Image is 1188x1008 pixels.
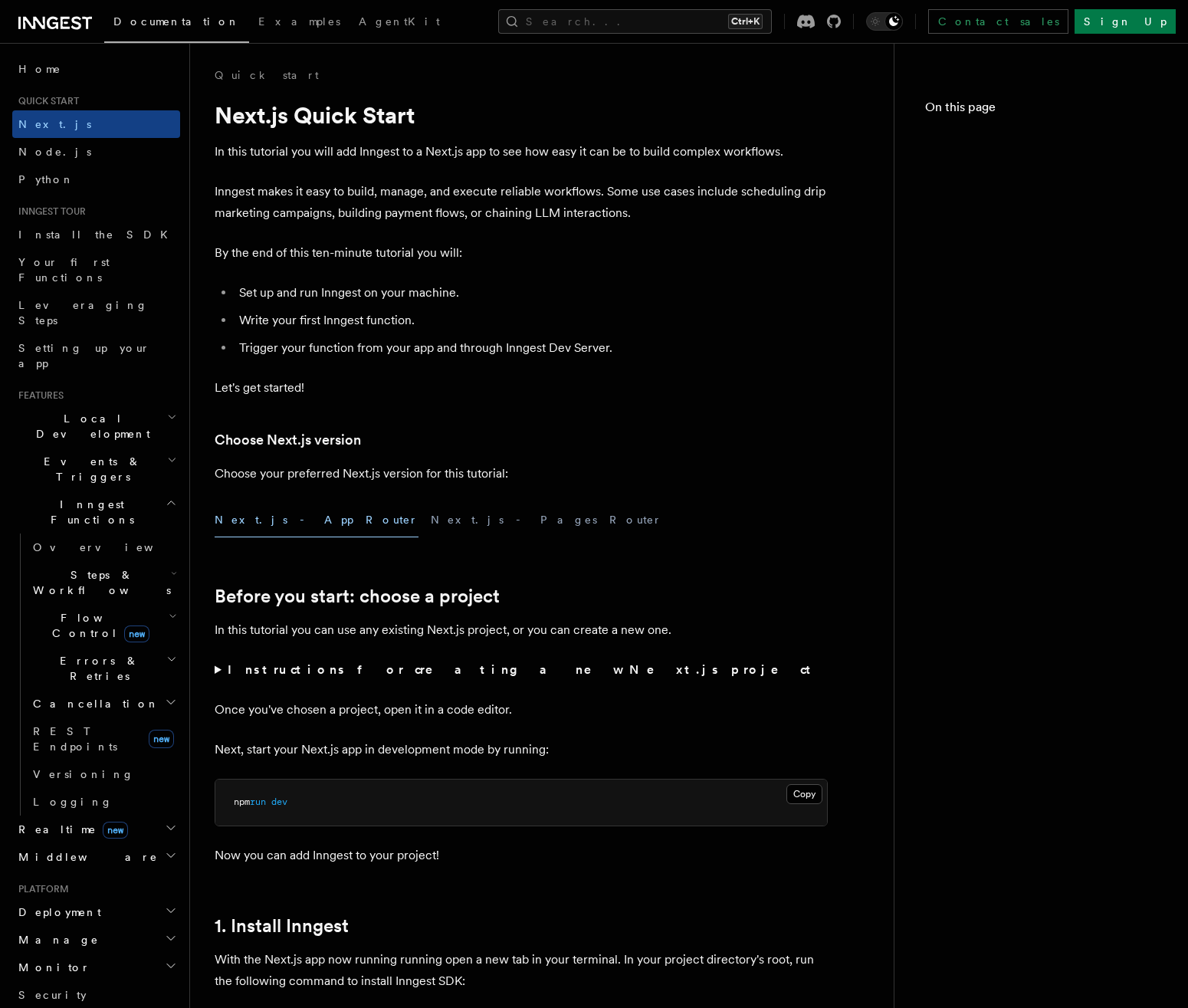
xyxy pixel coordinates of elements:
[215,739,828,760] p: Next, start your Next.js app in development mode by running:
[215,915,349,937] a: 1. Install Inngest
[104,5,249,43] a: Documentation
[234,796,250,807] span: npm
[33,768,134,780] span: Versioning
[925,98,1157,123] h4: On this page
[12,954,180,981] button: Monitor
[12,291,180,334] a: Leveraging Steps
[498,9,772,34] button: Search...Ctrl+K
[235,337,828,359] li: Trigger your function from your app and through Inngest Dev Server.
[215,67,319,83] a: Quick start
[271,796,287,807] span: dev
[866,12,903,31] button: Toggle dark mode
[1075,9,1176,34] a: Sign Up
[250,796,266,807] span: run
[728,14,763,29] kbd: Ctrl+K
[235,310,828,331] li: Write your first Inngest function.
[215,586,500,607] a: Before you start: choose a project
[12,905,101,920] span: Deployment
[12,221,180,248] a: Install the SDK
[12,411,167,442] span: Local Development
[215,503,418,537] button: Next.js - App Router
[12,932,99,947] span: Manage
[12,843,180,871] button: Middleware
[215,141,828,163] p: In this tutorial you will add Inngest to a Next.js app to see how easy it can be to build complex...
[27,561,180,604] button: Steps & Workflows
[18,146,91,158] span: Node.js
[12,389,64,402] span: Features
[12,334,180,377] a: Setting up your app
[18,342,150,369] span: Setting up your app
[27,760,180,788] a: Versioning
[350,5,449,41] a: AgentKit
[12,248,180,291] a: Your first Functions
[431,503,662,537] button: Next.js - Pages Router
[258,15,340,28] span: Examples
[27,647,180,690] button: Errors & Retries
[235,282,828,304] li: Set up and run Inngest on your machine.
[27,610,169,641] span: Flow Control
[215,463,828,484] p: Choose your preferred Next.js version for this tutorial:
[124,625,149,642] span: new
[12,926,180,954] button: Manage
[786,784,822,804] button: Copy
[18,989,87,1001] span: Security
[12,454,167,484] span: Events & Triggers
[12,166,180,193] a: Python
[33,796,113,808] span: Logging
[12,95,79,107] span: Quick start
[215,181,828,224] p: Inngest makes it easy to build, manage, and execute reliable workflows. Some use cases include sc...
[12,110,180,138] a: Next.js
[12,883,69,895] span: Platform
[12,448,180,491] button: Events & Triggers
[33,541,191,553] span: Overview
[215,699,828,721] p: Once you've chosen a project, open it in a code editor.
[215,101,828,129] h1: Next.js Quick Start
[249,5,350,41] a: Examples
[12,138,180,166] a: Node.js
[149,730,174,748] span: new
[27,690,180,717] button: Cancellation
[12,205,86,218] span: Inngest tour
[27,717,180,760] a: REST Endpointsnew
[359,15,440,28] span: AgentKit
[12,497,166,527] span: Inngest Functions
[215,659,828,681] summary: Instructions for creating a new Next.js project
[228,662,817,677] strong: Instructions for creating a new Next.js project
[215,242,828,264] p: By the end of this ten-minute tutorial you will:
[12,491,180,534] button: Inngest Functions
[12,55,180,83] a: Home
[928,9,1068,34] a: Contact sales
[18,118,91,130] span: Next.js
[27,567,171,598] span: Steps & Workflows
[12,816,180,843] button: Realtimenew
[12,534,180,816] div: Inngest Functions
[27,788,180,816] a: Logging
[18,256,110,284] span: Your first Functions
[215,377,828,399] p: Let's get started!
[27,696,159,711] span: Cancellation
[103,822,128,839] span: new
[215,949,828,992] p: With the Next.js app now running running open a new tab in your terminal. In your project directo...
[27,653,166,684] span: Errors & Retries
[215,619,828,641] p: In this tutorial you can use any existing Next.js project, or you can create a new one.
[215,845,828,866] p: Now you can add Inngest to your project!
[33,725,117,753] span: REST Endpoints
[27,604,180,647] button: Flow Controlnew
[113,15,240,28] span: Documentation
[12,960,90,975] span: Monitor
[18,228,177,241] span: Install the SDK
[12,898,180,926] button: Deployment
[215,429,361,451] a: Choose Next.js version
[18,61,61,77] span: Home
[12,849,158,865] span: Middleware
[27,534,180,561] a: Overview
[18,173,74,186] span: Python
[12,405,180,448] button: Local Development
[12,822,128,837] span: Realtime
[18,299,148,327] span: Leveraging Steps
